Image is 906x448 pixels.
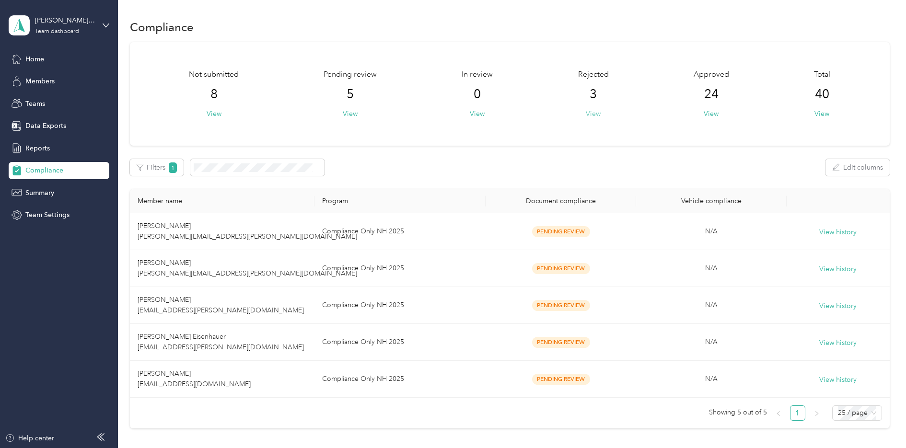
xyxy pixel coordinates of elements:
[705,227,718,235] span: N/A
[832,405,882,421] div: Page Size
[809,405,825,421] button: right
[314,213,486,250] td: Compliance Only NH 2025
[25,121,66,131] span: Data Exports
[138,333,304,351] span: [PERSON_NAME] Eisenhauer [EMAIL_ADDRESS][PERSON_NAME][DOMAIN_NAME]
[314,361,486,398] td: Compliance Only NH 2025
[169,162,177,173] span: 1
[532,226,590,237] span: Pending Review
[709,405,767,420] span: Showing 5 out of 5
[771,405,786,421] li: Previous Page
[210,87,218,102] span: 8
[35,15,95,25] div: [PERSON_NAME][EMAIL_ADDRESS][DOMAIN_NAME]
[347,87,354,102] span: 5
[25,54,44,64] span: Home
[852,394,906,448] iframe: Everlance-gr Chat Button Frame
[532,374,590,385] span: Pending Review
[814,411,820,416] span: right
[324,69,377,80] span: Pending review
[819,375,857,385] button: View history
[705,301,718,309] span: N/A
[5,433,54,443] button: Help center
[771,405,786,421] button: left
[819,227,857,238] button: View history
[819,264,857,275] button: View history
[705,375,718,383] span: N/A
[35,29,79,34] div: Team dashboard
[532,263,590,274] span: Pending Review
[694,69,729,80] span: Approved
[819,301,857,311] button: View history
[532,337,590,348] span: Pending Review
[138,259,357,277] span: [PERSON_NAME] [PERSON_NAME][EMAIL_ADDRESS][PERSON_NAME][DOMAIN_NAME]
[314,287,486,324] td: Compliance Only NH 2025
[138,222,357,241] span: [PERSON_NAME] [PERSON_NAME][EMAIL_ADDRESS][PERSON_NAME][DOMAIN_NAME]
[25,143,50,153] span: Reports
[138,369,251,388] span: [PERSON_NAME] [EMAIL_ADDRESS][DOMAIN_NAME]
[25,165,63,175] span: Compliance
[130,159,184,176] button: Filters1
[314,250,486,287] td: Compliance Only NH 2025
[470,109,485,119] button: View
[586,109,601,119] button: View
[474,87,481,102] span: 0
[814,109,829,119] button: View
[25,76,55,86] span: Members
[25,99,45,109] span: Teams
[809,405,825,421] li: Next Page
[790,405,805,421] li: 1
[704,87,719,102] span: 24
[130,189,315,213] th: Member name
[644,197,779,205] div: Vehicle compliance
[343,109,358,119] button: View
[815,87,829,102] span: 40
[825,159,890,176] button: Edit columns
[578,69,609,80] span: Rejected
[532,300,590,311] span: Pending Review
[138,296,304,314] span: [PERSON_NAME] [EMAIL_ADDRESS][PERSON_NAME][DOMAIN_NAME]
[314,189,486,213] th: Program
[819,338,857,348] button: View history
[704,109,719,119] button: View
[493,197,628,205] div: Document compliance
[838,406,876,420] span: 25 / page
[130,22,194,32] h1: Compliance
[814,69,830,80] span: Total
[462,69,493,80] span: In review
[790,406,805,420] a: 1
[705,264,718,272] span: N/A
[705,338,718,346] span: N/A
[590,87,597,102] span: 3
[25,188,54,198] span: Summary
[776,411,781,416] span: left
[189,69,239,80] span: Not submitted
[25,210,70,220] span: Team Settings
[207,109,221,119] button: View
[314,324,486,361] td: Compliance Only NH 2025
